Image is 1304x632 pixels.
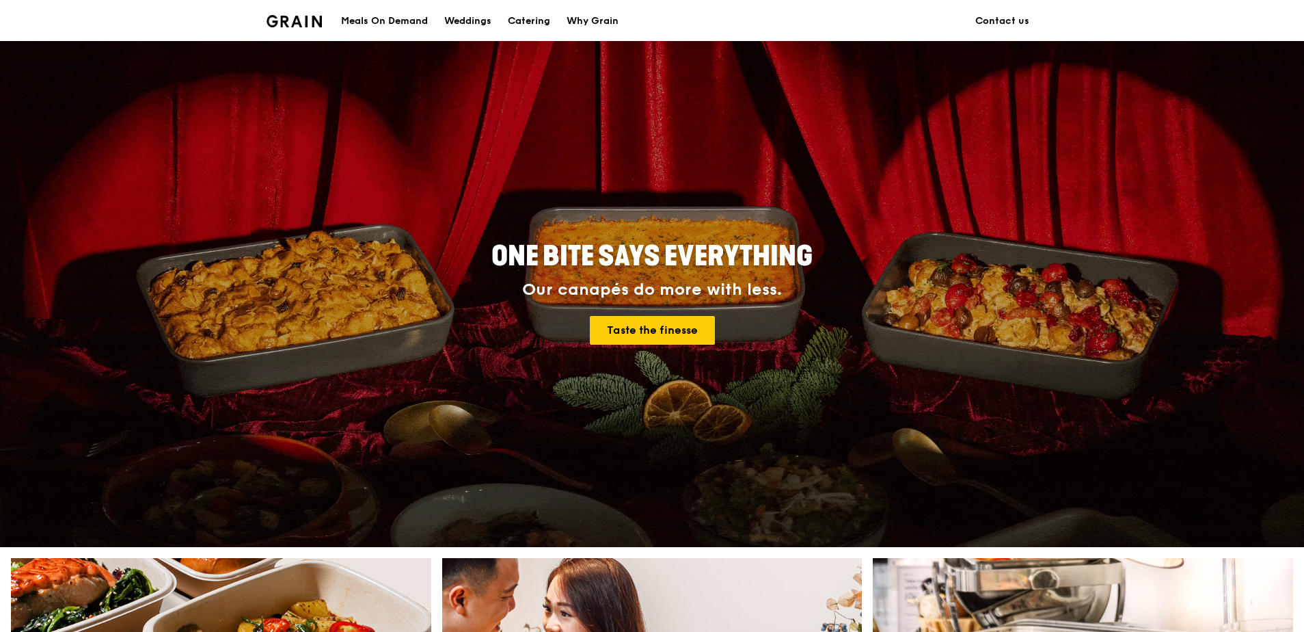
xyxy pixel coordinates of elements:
[491,240,813,273] span: ONE BITE SAYS EVERYTHING
[967,1,1037,42] a: Contact us
[508,1,550,42] div: Catering
[590,316,715,345] a: Taste the finesse
[267,15,322,27] img: Grain
[444,1,491,42] div: Weddings
[500,1,558,42] a: Catering
[567,1,619,42] div: Why Grain
[406,280,898,300] div: Our canapés do more with less.
[436,1,500,42] a: Weddings
[341,1,428,42] div: Meals On Demand
[558,1,627,42] a: Why Grain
